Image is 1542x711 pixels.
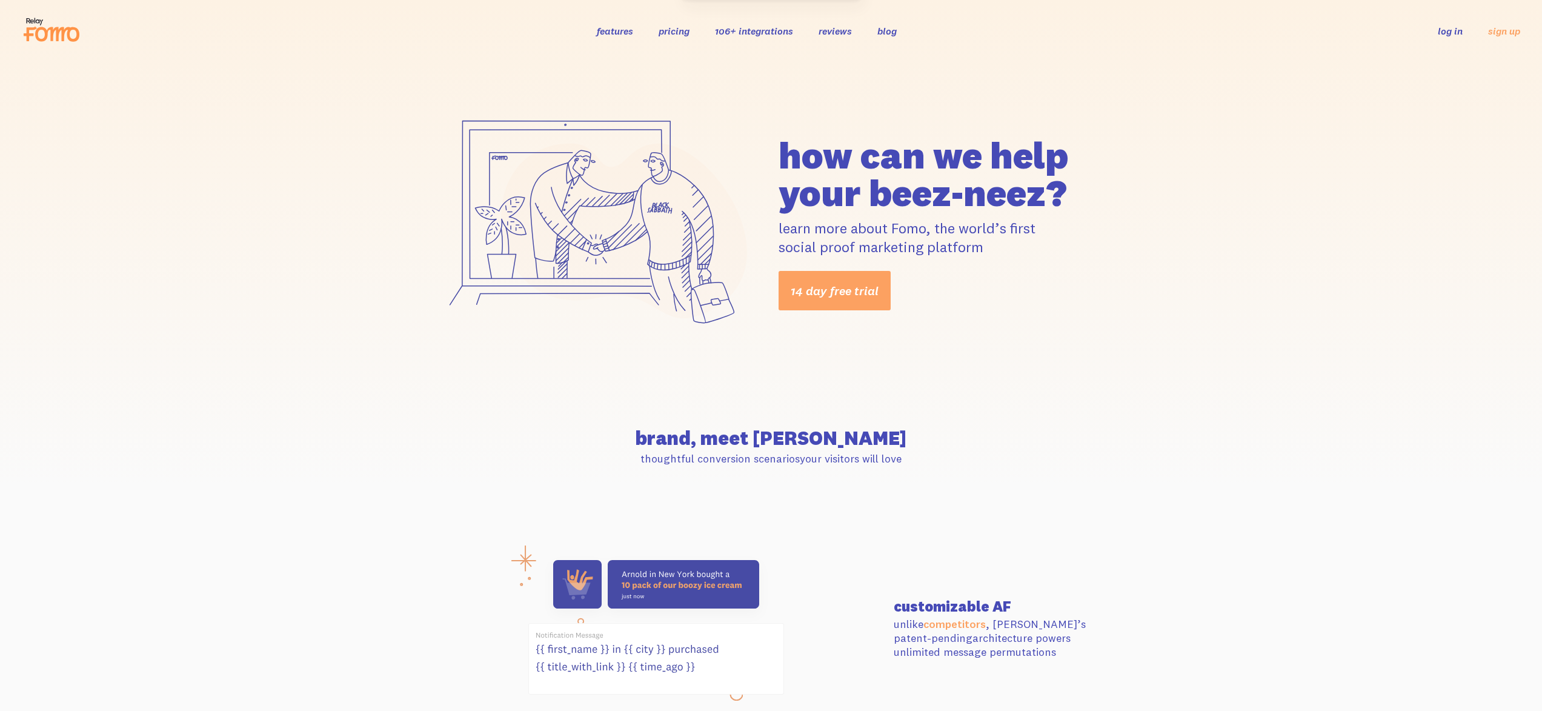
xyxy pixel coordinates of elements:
h2: brand, meet [PERSON_NAME] [433,429,1109,448]
p: unlike , [PERSON_NAME]’s patent-pending architecture powers unlimited message permutations [894,617,1109,659]
h3: customizable AF [894,599,1109,613]
a: competitors [923,617,986,631]
a: features [597,25,633,37]
a: sign up [1488,25,1520,38]
a: pricing [659,25,690,37]
p: learn more about Fomo, the world’s first social proof marketing platform [779,219,1109,256]
a: 106+ integrations [715,25,793,37]
h1: how can we help your beez-neez? [779,136,1109,212]
a: 14 day free trial [779,271,891,310]
p: thoughtful conversion scenarios your visitors will love [433,452,1109,466]
a: blog [877,25,897,37]
a: log in [1438,25,1463,37]
a: reviews [819,25,852,37]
